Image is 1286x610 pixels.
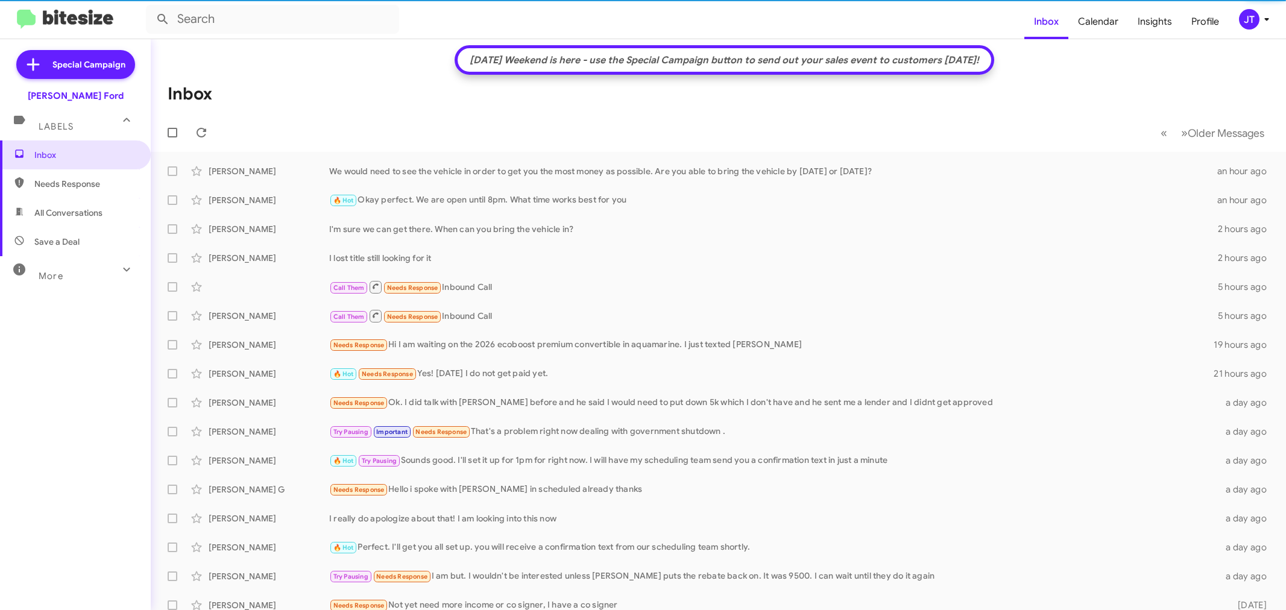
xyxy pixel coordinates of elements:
[1217,165,1276,177] div: an hour ago
[333,573,368,580] span: Try Pausing
[362,370,413,378] span: Needs Response
[1217,570,1276,582] div: a day ago
[333,544,354,552] span: 🔥 Hot
[1217,223,1276,235] div: 2 hours ago
[329,483,1217,497] div: Hello i spoke with [PERSON_NAME] in scheduled already thanks
[209,310,329,322] div: [PERSON_NAME]
[168,84,212,104] h1: Inbox
[1024,4,1068,39] a: Inbox
[1217,310,1276,322] div: 5 hours ago
[1217,454,1276,467] div: a day ago
[209,426,329,438] div: [PERSON_NAME]
[329,252,1217,264] div: I lost title still looking for it
[1182,4,1229,39] a: Profile
[376,573,427,580] span: Needs Response
[333,341,385,349] span: Needs Response
[1068,4,1128,39] a: Calendar
[34,149,137,161] span: Inbox
[333,457,354,465] span: 🔥 Hot
[362,457,397,465] span: Try Pausing
[387,284,438,292] span: Needs Response
[329,165,1217,177] div: We would need to see the vehicle in order to get you the most money as possible. Are you able to ...
[28,90,124,102] div: [PERSON_NAME] Ford
[1154,121,1272,145] nav: Page navigation example
[329,309,1217,324] div: Inbound Call
[333,370,354,378] span: 🔥 Hot
[415,428,467,436] span: Needs Response
[1188,127,1264,140] span: Older Messages
[209,223,329,235] div: [PERSON_NAME]
[1229,9,1273,30] button: JT
[329,367,1214,381] div: Yes! [DATE] I do not get paid yet.
[209,165,329,177] div: [PERSON_NAME]
[329,193,1217,207] div: Okay perfect. We are open until 8pm. What time works best for you
[209,541,329,553] div: [PERSON_NAME]
[333,197,354,204] span: 🔥 Hot
[1174,121,1272,145] button: Next
[209,339,329,351] div: [PERSON_NAME]
[1217,252,1276,264] div: 2 hours ago
[329,454,1217,468] div: Sounds good. I'll set it up for 1pm for right now. I will have my scheduling team send you a conf...
[209,512,329,524] div: [PERSON_NAME]
[333,602,385,609] span: Needs Response
[209,397,329,409] div: [PERSON_NAME]
[329,280,1217,295] div: Inbound Call
[1128,4,1182,39] a: Insights
[333,284,365,292] span: Call Them
[1214,368,1276,380] div: 21 hours ago
[1181,125,1188,140] span: »
[146,5,399,34] input: Search
[1161,125,1167,140] span: «
[333,399,385,407] span: Needs Response
[333,486,385,494] span: Needs Response
[329,425,1217,439] div: That's a problem right now dealing with government shutdown .
[1214,339,1276,351] div: 19 hours ago
[333,428,368,436] span: Try Pausing
[1239,9,1259,30] div: JT
[209,252,329,264] div: [PERSON_NAME]
[1217,512,1276,524] div: a day ago
[333,313,365,321] span: Call Them
[329,223,1217,235] div: I'm sure we can get there. When can you bring the vehicle in?
[209,483,329,495] div: [PERSON_NAME] G
[376,428,408,436] span: Important
[464,54,985,66] div: [DATE] Weekend is here - use the Special Campaign button to send out your sales event to customer...
[329,541,1217,555] div: Perfect. I'll get you all set up. you will receive a confirmation text from our scheduling team s...
[39,271,63,281] span: More
[209,194,329,206] div: [PERSON_NAME]
[329,512,1217,524] div: I really do apologize about that! I am looking into this now
[209,368,329,380] div: [PERSON_NAME]
[1217,483,1276,495] div: a day ago
[1217,541,1276,553] div: a day ago
[1217,397,1276,409] div: a day ago
[1217,281,1276,293] div: 5 hours ago
[329,570,1217,583] div: I am but. I wouldn't be interested unless [PERSON_NAME] puts the rebate back on. It was 9500. I c...
[329,396,1217,410] div: Ok. I did talk with [PERSON_NAME] before and he said I would need to put down 5k which I don't ha...
[209,454,329,467] div: [PERSON_NAME]
[387,313,438,321] span: Needs Response
[1217,194,1276,206] div: an hour ago
[39,121,74,132] span: Labels
[1153,121,1174,145] button: Previous
[52,58,125,71] span: Special Campaign
[34,207,102,219] span: All Conversations
[1217,426,1276,438] div: a day ago
[34,236,80,248] span: Save a Deal
[34,178,137,190] span: Needs Response
[329,338,1214,352] div: Hi I am waiting on the 2026 ecoboost premium convertible in aquamarine. I just texted [PERSON_NAME]
[209,570,329,582] div: [PERSON_NAME]
[16,50,135,79] a: Special Campaign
